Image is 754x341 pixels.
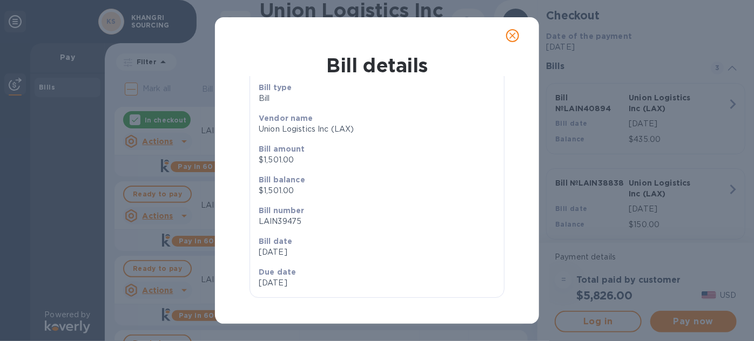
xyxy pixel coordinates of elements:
[259,175,305,184] b: Bill balance
[224,54,530,77] h1: Bill details
[259,114,313,122] b: Vendor name
[259,247,495,258] p: [DATE]
[500,23,526,49] button: close
[259,124,495,135] p: Union Logistics Inc (LAX)
[259,277,373,289] p: [DATE]
[259,216,495,227] p: LAIN39475
[259,268,296,276] b: Due date
[259,185,495,196] p: $1,501.00
[259,206,305,215] b: Bill number
[259,237,292,245] b: Bill date
[259,93,495,104] p: Bill
[259,145,305,153] b: Bill amount
[259,154,495,166] p: $1,501.00
[259,83,292,92] b: Bill type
